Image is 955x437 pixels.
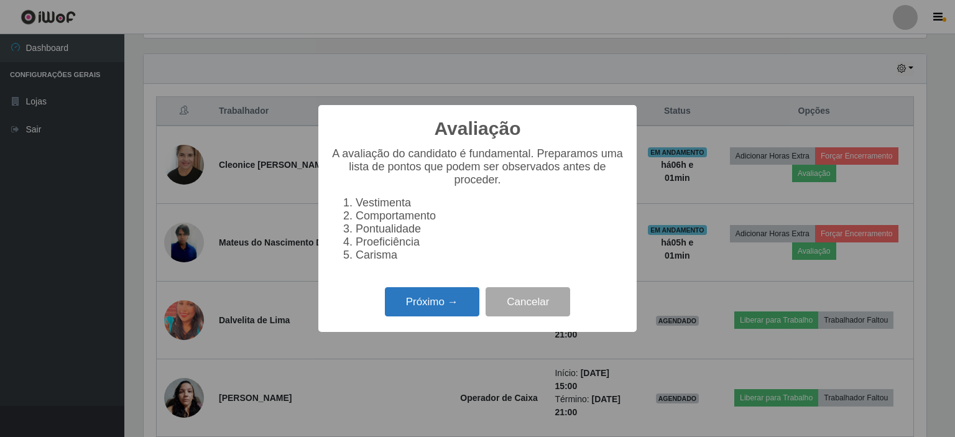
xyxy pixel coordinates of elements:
p: A avaliação do candidato é fundamental. Preparamos uma lista de pontos que podem ser observados a... [331,147,624,186]
li: Carisma [356,249,624,262]
li: Comportamento [356,209,624,223]
li: Pontualidade [356,223,624,236]
h2: Avaliação [435,117,521,140]
button: Próximo → [385,287,479,316]
li: Vestimenta [356,196,624,209]
button: Cancelar [486,287,570,316]
li: Proeficiência [356,236,624,249]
